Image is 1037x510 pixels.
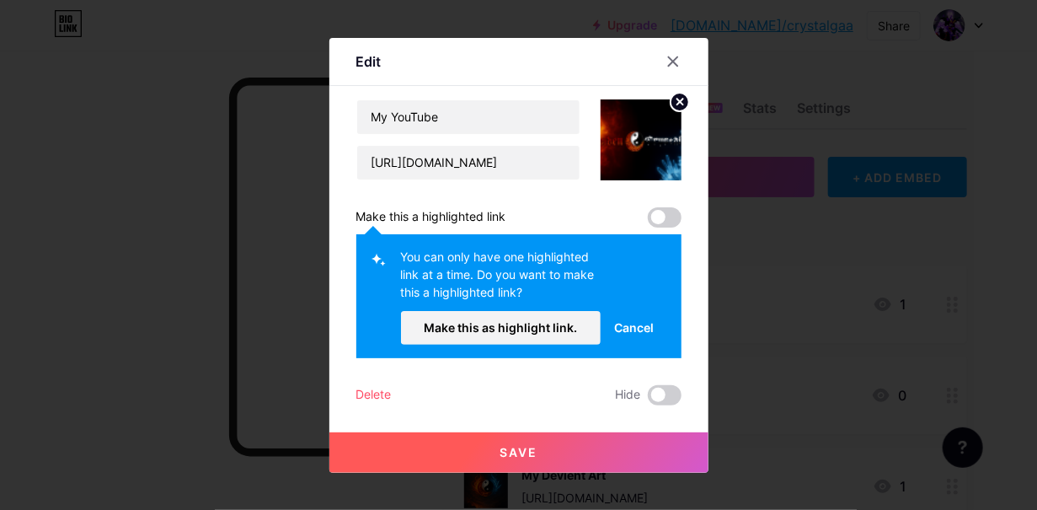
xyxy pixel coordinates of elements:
span: Cancel [614,319,654,336]
button: Make this as highlight link. [401,311,601,345]
div: Edit [356,51,382,72]
span: Make this as highlight link. [424,320,577,335]
div: Make this a highlighted link [356,207,506,228]
div: Delete [356,385,392,405]
button: Save [329,432,708,473]
img: link_thumbnail [601,99,682,180]
input: URL [357,146,580,180]
button: Cancel [601,311,667,345]
span: Hide [616,385,641,405]
div: You can only have one highlighted link at a time. Do you want to make this a highlighted link? [401,248,601,311]
span: Save [500,445,537,459]
input: Title [357,100,580,134]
